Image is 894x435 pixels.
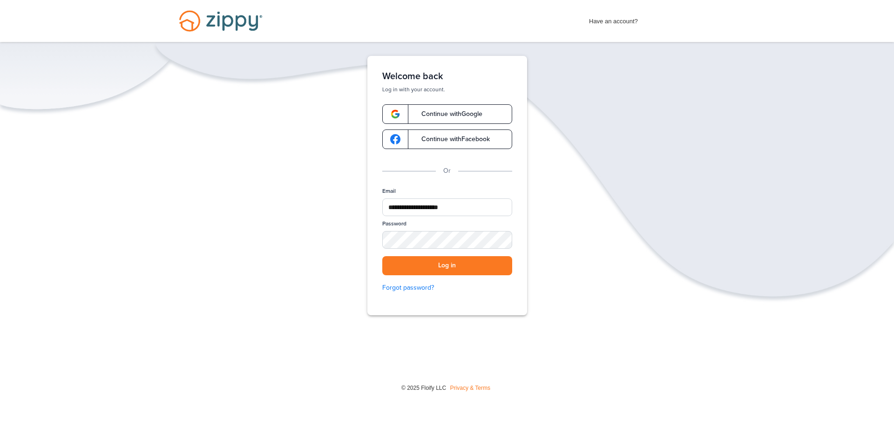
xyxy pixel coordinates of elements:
p: Or [443,166,451,176]
label: Password [382,220,406,228]
label: Email [382,187,396,195]
input: Email [382,198,512,216]
span: Continue with Facebook [412,136,490,143]
img: google-logo [390,109,400,119]
a: Forgot password? [382,283,512,293]
a: Privacy & Terms [450,385,490,391]
input: Password [382,231,512,249]
span: Continue with Google [412,111,482,117]
p: Log in with your account. [382,86,512,93]
span: © 2025 Floify LLC [401,385,446,391]
a: google-logoContinue withGoogle [382,104,512,124]
img: google-logo [390,134,400,144]
span: Have an account? [589,12,638,27]
h1: Welcome back [382,71,512,82]
button: Log in [382,256,512,275]
a: google-logoContinue withFacebook [382,129,512,149]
